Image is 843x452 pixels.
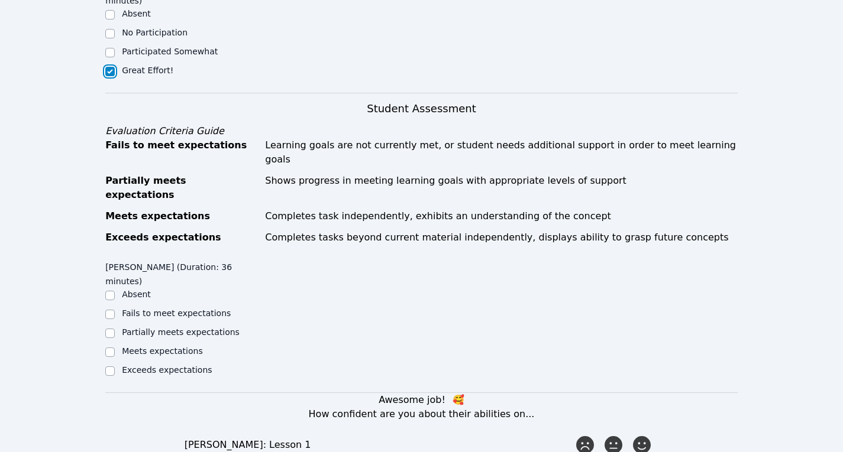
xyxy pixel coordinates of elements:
label: Fails to meet expectations [122,308,231,318]
legend: [PERSON_NAME] (Duration: 36 minutes) [105,256,263,288]
div: Learning goals are not currently met, or student needs additional support in order to meet learni... [265,138,738,167]
div: Fails to meet expectations [105,138,258,167]
span: Awesome job! [379,394,445,405]
span: kisses [453,394,464,405]
h3: Student Assessment [105,100,738,117]
label: No Participation [122,28,188,37]
div: Completes tasks beyond current material independently, displays ability to grasp future concepts [265,230,738,245]
label: Meets expectations [122,346,203,356]
div: Completes task independently, exhibits an understanding of the concept [265,209,738,223]
div: Partially meets expectations [105,174,258,202]
label: Participated Somewhat [122,47,218,56]
div: Shows progress in meeting learning goals with appropriate levels of support [265,174,738,202]
div: [PERSON_NAME]: Lesson 1 [185,438,574,452]
div: Meets expectations [105,209,258,223]
label: Partially meets expectations [122,327,240,337]
span: How confident are you about their abilities on... [309,408,535,420]
label: Exceeds expectations [122,365,212,375]
label: Great Effort! [122,66,173,75]
div: Exceeds expectations [105,230,258,245]
label: Absent [122,9,151,18]
div: Evaluation Criteria Guide [105,124,738,138]
label: Absent [122,290,151,299]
